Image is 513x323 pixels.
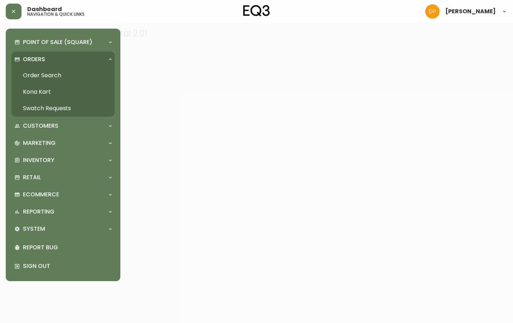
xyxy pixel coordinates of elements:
[11,135,115,151] div: Marketing
[445,9,496,14] span: [PERSON_NAME]
[11,170,115,185] div: Retail
[11,204,115,220] div: Reporting
[23,262,112,270] p: Sign Out
[11,34,115,50] div: Point of Sale (Square)
[23,139,56,147] p: Marketing
[11,187,115,202] div: Ecommerce
[27,12,85,16] h5: navigation & quick links
[23,55,45,63] p: Orders
[23,208,54,216] p: Reporting
[23,122,58,130] p: Customers
[243,5,270,16] img: logo
[11,238,115,257] div: Report Bug
[11,67,115,84] a: Order Search
[23,173,41,181] p: Retail
[11,257,115,275] div: Sign Out
[23,225,45,233] p: System
[23,244,112,251] p: Report Bug
[27,6,62,12] span: Dashboard
[11,152,115,168] div: Inventory
[11,118,115,134] div: Customers
[11,100,115,117] a: Swatch Requests
[23,38,92,46] p: Point of Sale (Square)
[11,84,115,100] a: Kona Kart
[23,191,59,199] p: Ecommerce
[425,4,440,19] img: b0154ba12ae69382d64d2f3159806b19
[11,52,115,67] div: Orders
[23,156,54,164] p: Inventory
[11,221,115,237] div: System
